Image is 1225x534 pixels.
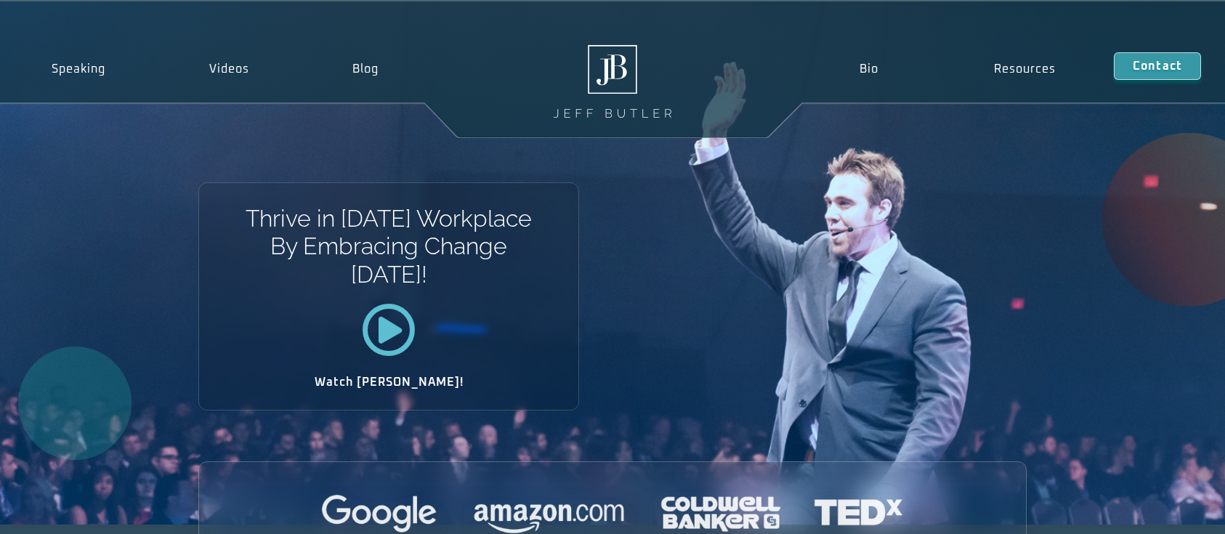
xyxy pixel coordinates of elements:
h2: Watch [PERSON_NAME]! [250,376,527,388]
a: Blog [301,52,430,86]
nav: Menu [801,52,1114,86]
a: Contact [1114,52,1201,80]
span: Contact [1133,60,1182,72]
a: Videos [157,52,300,86]
h1: Thrive in [DATE] Workplace By Embracing Change [DATE]! [245,205,533,288]
a: Bio [801,52,936,86]
a: Resources [936,52,1113,86]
